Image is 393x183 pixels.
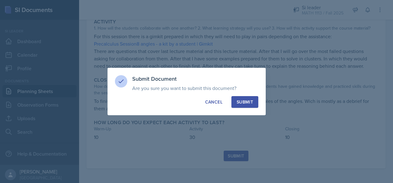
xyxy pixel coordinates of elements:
h3: Submit Document [132,75,258,83]
div: Submit [237,99,253,105]
div: Cancel [205,99,222,105]
p: Are you sure you want to submit this document? [132,85,258,91]
button: Cancel [200,96,228,108]
button: Submit [231,96,258,108]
